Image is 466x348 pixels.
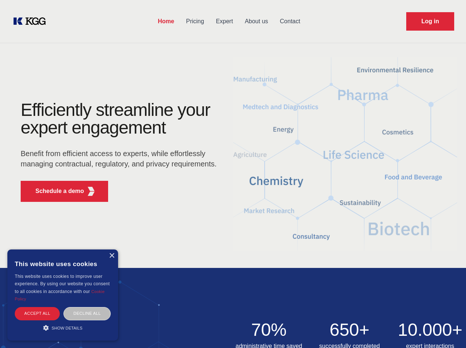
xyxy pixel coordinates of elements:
a: Request Demo [406,12,454,31]
a: KOL Knowledge Platform: Talk to Key External Experts (KEE) [12,15,52,27]
div: Accept all [15,307,60,320]
div: This website uses cookies [15,255,111,273]
a: Home [152,12,180,31]
h2: 70% [233,321,305,339]
a: Pricing [180,12,210,31]
span: This website uses cookies to improve user experience. By using our website you consent to all coo... [15,274,110,294]
h2: 650+ [314,321,386,339]
span: Show details [52,326,83,330]
h1: Efficiently streamline your expert engagement [21,101,221,137]
a: Cookie Policy [15,289,105,301]
a: Expert [210,12,239,31]
p: Benefit from efficient access to experts, while effortlessly managing contractual, regulatory, an... [21,148,221,169]
p: Schedule a demo [35,187,84,196]
div: Close [109,253,114,259]
button: Schedule a demoKGG Fifth Element RED [21,181,108,202]
img: KGG Fifth Element RED [233,48,458,261]
div: Show details [15,324,111,331]
img: KGG Fifth Element RED [87,187,96,196]
a: About us [239,12,274,31]
div: Decline all [63,307,111,320]
a: Contact [274,12,306,31]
